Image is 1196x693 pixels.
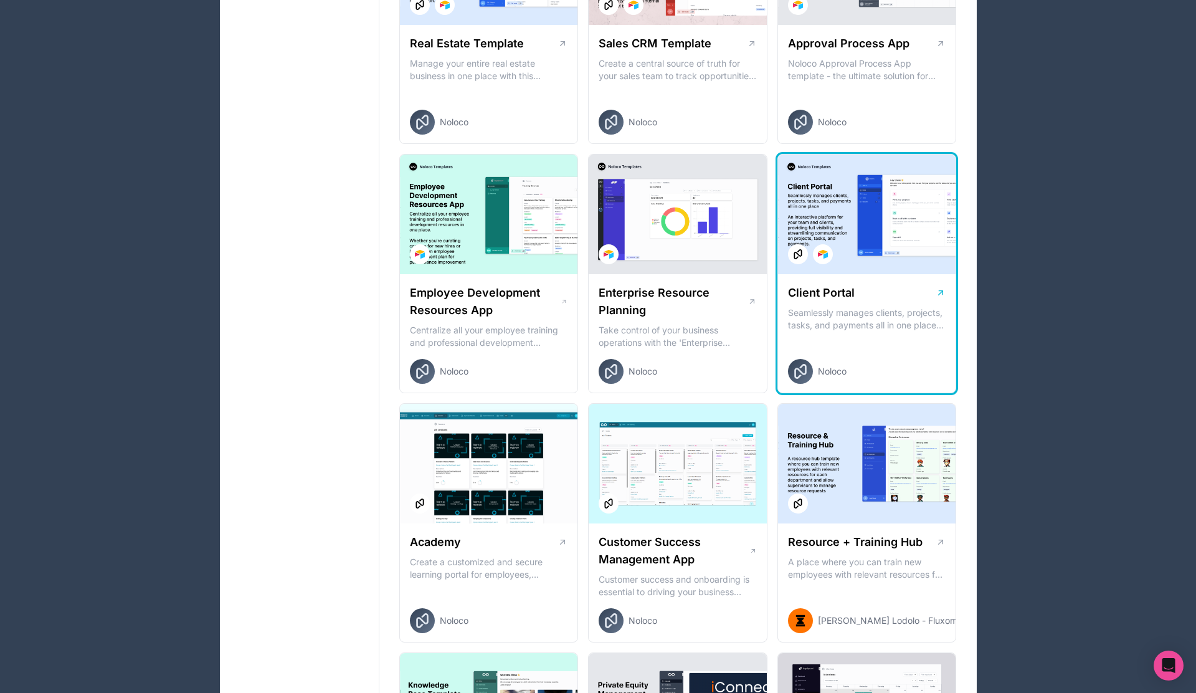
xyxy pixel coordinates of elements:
[1154,651,1184,681] div: Open Intercom Messenger
[788,57,946,82] p: Noloco Approval Process App template - the ultimate solution for managing your employee's time of...
[818,249,828,259] img: Airtable Logo
[599,57,757,82] p: Create a central source of truth for your sales team to track opportunities, manage multiple acco...
[788,533,923,551] h1: Resource + Training Hub
[410,324,568,349] p: Centralize all your employee training and professional development resources in one place. Whethe...
[410,533,461,551] h1: Academy
[629,116,657,128] span: Noloco
[818,614,966,627] span: [PERSON_NAME] Lodolo - Fluxomate
[788,556,946,581] p: A place where you can train new employees with relevant resources for each department and allow s...
[410,57,568,82] p: Manage your entire real estate business in one place with this comprehensive real estate transact...
[604,249,614,259] img: Airtable Logo
[440,365,468,378] span: Noloco
[599,533,749,568] h1: Customer Success Management App
[818,116,847,128] span: Noloco
[440,116,468,128] span: Noloco
[818,365,847,378] span: Noloco
[788,284,855,302] h1: Client Portal
[415,249,425,259] img: Airtable Logo
[629,614,657,627] span: Noloco
[599,573,757,598] p: Customer success and onboarding is essential to driving your business forward and ensuring retent...
[629,365,657,378] span: Noloco
[788,35,909,52] h1: Approval Process App
[410,35,524,52] h1: Real Estate Template
[599,284,747,319] h1: Enterprise Resource Planning
[410,284,561,319] h1: Employee Development Resources App
[788,307,946,332] p: Seamlessly manages clients, projects, tasks, and payments all in one place An interactive platfor...
[410,556,568,581] p: Create a customized and secure learning portal for employees, customers or partners. Organize les...
[440,614,468,627] span: Noloco
[599,324,757,349] p: Take control of your business operations with the 'Enterprise Resource Planning' template. This c...
[599,35,711,52] h1: Sales CRM Template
